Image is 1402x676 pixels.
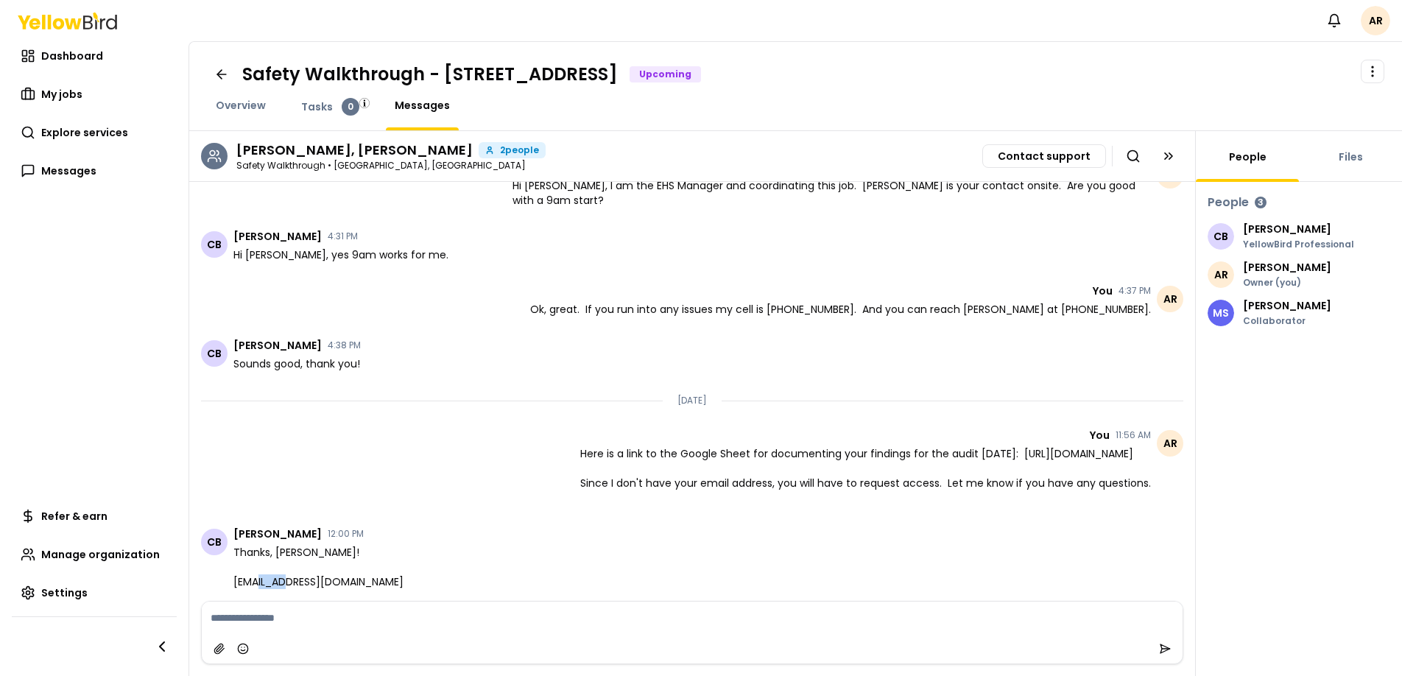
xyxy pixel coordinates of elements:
[386,98,459,113] a: Messages
[41,509,108,524] span: Refer & earn
[292,98,368,116] a: Tasks0
[242,63,618,86] h1: Safety Walkthrough - [STREET_ADDRESS]
[216,98,266,113] span: Overview
[1119,286,1151,295] time: 4:37 PM
[1208,261,1234,288] span: AR
[41,125,128,140] span: Explore services
[41,49,103,63] span: Dashboard
[236,144,473,157] h3: Chris Baker, Michael Schnupp
[233,529,322,539] span: [PERSON_NAME]
[12,80,177,109] a: My jobs
[677,395,707,406] p: [DATE]
[201,231,228,258] span: CB
[328,529,364,538] time: 12:00 PM
[328,232,358,241] time: 4:31 PM
[12,156,177,186] a: Messages
[1208,300,1234,326] span: MS
[12,41,177,71] a: Dashboard
[233,340,322,351] span: [PERSON_NAME]
[1208,194,1249,211] h3: People
[201,529,228,555] span: CB
[236,161,546,170] p: Safety Walkthrough • [GEOGRAPHIC_DATA], [GEOGRAPHIC_DATA]
[201,340,228,367] span: CB
[500,146,539,155] span: 2 people
[233,545,404,589] span: Thanks, [PERSON_NAME]! [EMAIL_ADDRESS][DOMAIN_NAME]
[12,118,177,147] a: Explore services
[1243,262,1331,272] p: [PERSON_NAME]
[342,98,359,116] div: 0
[41,87,82,102] span: My jobs
[982,144,1106,168] button: Contact support
[41,585,88,600] span: Settings
[1243,240,1354,249] p: YellowBird Professional
[328,341,361,350] time: 4:38 PM
[233,356,360,371] span: Sounds good, thank you!
[1243,278,1331,287] p: Owner (you)
[12,540,177,569] a: Manage organization
[1090,430,1110,440] span: You
[301,99,333,114] span: Tasks
[530,302,1151,317] span: Ok, great. If you run into any issues my cell is [PHONE_NUMBER]. And you can reach [PERSON_NAME] ...
[395,98,450,113] span: Messages
[41,547,160,562] span: Manage organization
[1255,197,1267,208] div: 3
[41,163,96,178] span: Messages
[1361,6,1390,35] span: AR
[233,247,448,262] span: Hi [PERSON_NAME], yes 9am works for me.
[1093,286,1113,296] span: You
[1116,431,1151,440] time: 11:56 AM
[580,446,1151,490] span: Here is a link to the Google Sheet for documenting your findings for the audit [DATE]: [URL][DOMA...
[1243,300,1331,311] p: [PERSON_NAME]
[207,98,275,113] a: Overview
[1157,286,1183,312] span: AR
[1243,224,1354,234] p: [PERSON_NAME]
[1220,149,1275,164] a: People
[630,66,701,82] div: Upcoming
[512,178,1151,208] span: Hi [PERSON_NAME], I am the EHS Manager and coordinating this job. [PERSON_NAME] is your contact o...
[12,578,177,608] a: Settings
[1243,317,1331,325] p: Collaborator
[12,501,177,531] a: Refer & earn
[189,182,1195,601] div: Chat messages
[1208,223,1234,250] span: CB
[233,231,322,242] span: [PERSON_NAME]
[1330,149,1372,164] a: Files
[1157,430,1183,457] span: AR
